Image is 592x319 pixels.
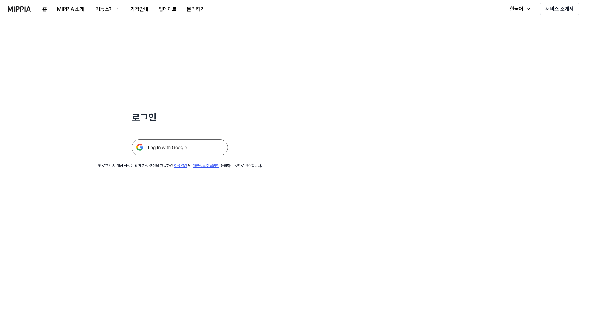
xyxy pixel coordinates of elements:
button: 가격안내 [125,3,153,16]
button: 문의하기 [182,3,210,16]
button: 한국어 [503,3,535,15]
img: logo [8,6,31,12]
a: 업데이트 [153,0,182,18]
button: 홈 [37,3,52,16]
a: 이용약관 [174,164,187,168]
button: 서비스 소개서 [540,3,579,15]
button: 업데이트 [153,3,182,16]
div: 한국어 [509,5,525,13]
h1: 로그인 [132,111,228,124]
button: MIPPIA 소개 [52,3,89,16]
div: 기능소개 [94,5,115,13]
img: 구글 로그인 버튼 [132,139,228,155]
button: 기능소개 [89,3,125,16]
a: 개인정보 취급방침 [193,164,219,168]
div: 첫 로그인 시 계정 생성이 되며 계정 생성을 완료하면 및 동의하는 것으로 간주합니다. [98,163,262,169]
